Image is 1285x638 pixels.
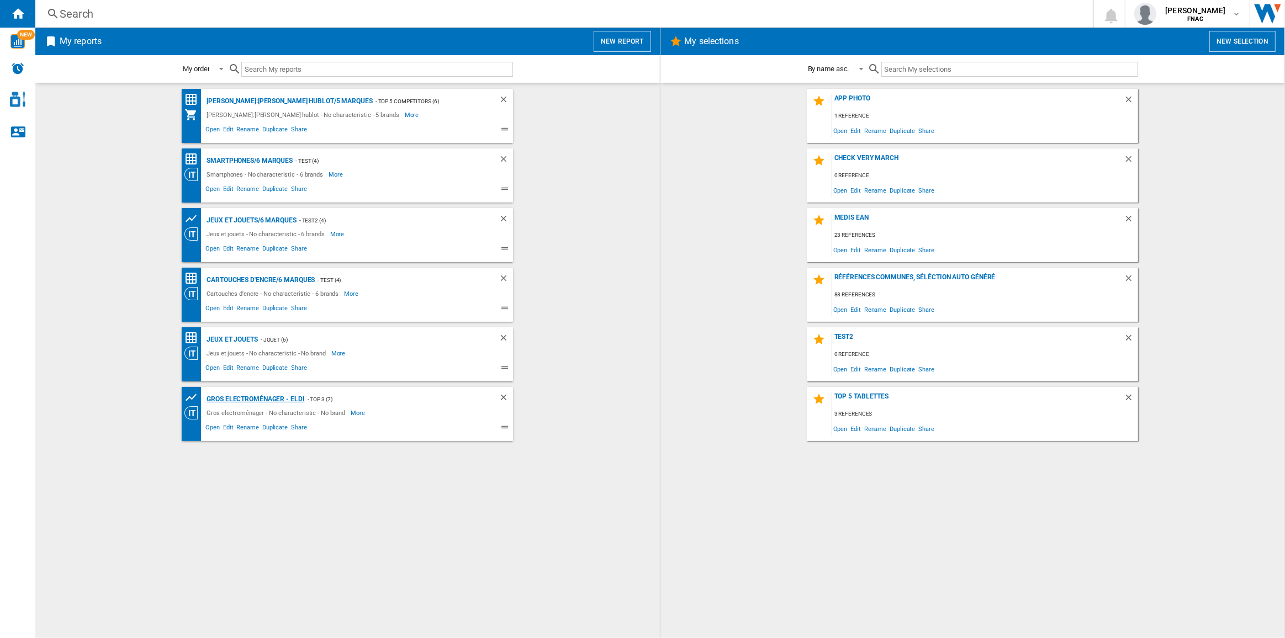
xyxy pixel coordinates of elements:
[261,124,289,137] span: Duplicate
[917,421,936,436] span: Share
[863,183,888,198] span: Rename
[235,422,260,435] span: Rename
[499,154,513,168] div: Delete
[10,34,25,49] img: wise-card.svg
[221,422,235,435] span: Edit
[289,363,309,376] span: Share
[204,422,221,435] span: Open
[204,94,373,108] div: [PERSON_NAME]:[PERSON_NAME] hublot/5 marques
[832,348,1138,361] div: 0 reference
[1124,392,1138,407] div: Delete
[258,333,477,347] div: - Jouet (6)
[832,361,849,376] span: Open
[204,406,351,419] div: Gros electroménager - No characteristic - No brand
[849,242,863,257] span: Edit
[293,154,477,168] div: - test (4)
[917,242,936,257] span: Share
[849,361,863,376] span: Edit
[832,242,849,257] span: Open
[1124,333,1138,348] div: Delete
[204,333,258,347] div: Jeux et jouets
[863,421,888,436] span: Rename
[204,124,221,137] span: Open
[235,184,260,197] span: Rename
[330,227,346,241] span: More
[832,228,1138,242] div: 23 references
[917,302,936,317] span: Share
[261,184,289,197] span: Duplicate
[373,94,477,108] div: - top 5 competitors (6)
[184,152,204,166] div: Price Matrix
[235,363,260,376] span: Rename
[221,124,235,137] span: Edit
[499,392,513,406] div: Delete
[499,94,513,108] div: Delete
[204,214,297,227] div: Jeux et jouets/6 marques
[221,243,235,257] span: Edit
[832,407,1138,421] div: 3 references
[832,169,1138,183] div: 0 reference
[1124,154,1138,169] div: Delete
[184,108,204,121] div: My Assortment
[184,331,204,345] div: Price Matrix
[329,168,345,181] span: More
[832,421,849,436] span: Open
[184,406,204,419] div: Category View
[832,288,1138,302] div: 88 references
[832,109,1138,123] div: 1 reference
[235,124,260,137] span: Rename
[184,287,204,300] div: Category View
[832,302,849,317] span: Open
[344,287,360,300] span: More
[1124,214,1138,228] div: Delete
[204,184,221,197] span: Open
[235,303,260,316] span: Rename
[184,212,204,226] div: Product prices grid
[331,347,347,360] span: More
[832,392,1124,407] div: top 5 tablettes
[204,363,221,376] span: Open
[863,302,888,317] span: Rename
[297,214,477,227] div: - test2 (4)
[305,392,477,406] div: - top 3 (7)
[204,243,221,257] span: Open
[849,302,863,317] span: Edit
[221,363,235,376] span: Edit
[289,243,309,257] span: Share
[184,168,204,181] div: Category View
[849,421,863,436] span: Edit
[832,123,849,138] span: Open
[499,273,513,287] div: Delete
[204,347,331,360] div: Jeux et jouets - No characteristic - No brand
[499,214,513,227] div: Delete
[832,94,1124,109] div: app photo
[57,31,104,52] h2: My reports
[315,273,477,287] div: - test (4)
[499,333,513,347] div: Delete
[289,303,309,316] span: Share
[888,361,917,376] span: Duplicate
[184,93,204,107] div: Price Matrix
[241,62,513,77] input: Search My reports
[594,31,651,52] button: New report
[1134,3,1156,25] img: profile.jpg
[221,303,235,316] span: Edit
[917,361,936,376] span: Share
[405,108,421,121] span: More
[204,273,315,287] div: Cartouches d'encre/6 marques
[832,154,1124,169] div: check very March
[60,6,1064,22] div: Search
[204,392,304,406] div: Gros electroménager - Eldi
[1187,15,1203,23] b: FNAC
[11,62,24,75] img: alerts-logo.svg
[863,242,888,257] span: Rename
[10,92,25,107] img: cosmetic-logo.svg
[1124,273,1138,288] div: Delete
[204,303,221,316] span: Open
[863,361,888,376] span: Rename
[204,168,329,181] div: Smartphones - No characteristic - 6 brands
[683,31,741,52] h2: My selections
[184,227,204,241] div: Category View
[221,184,235,197] span: Edit
[888,302,917,317] span: Duplicate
